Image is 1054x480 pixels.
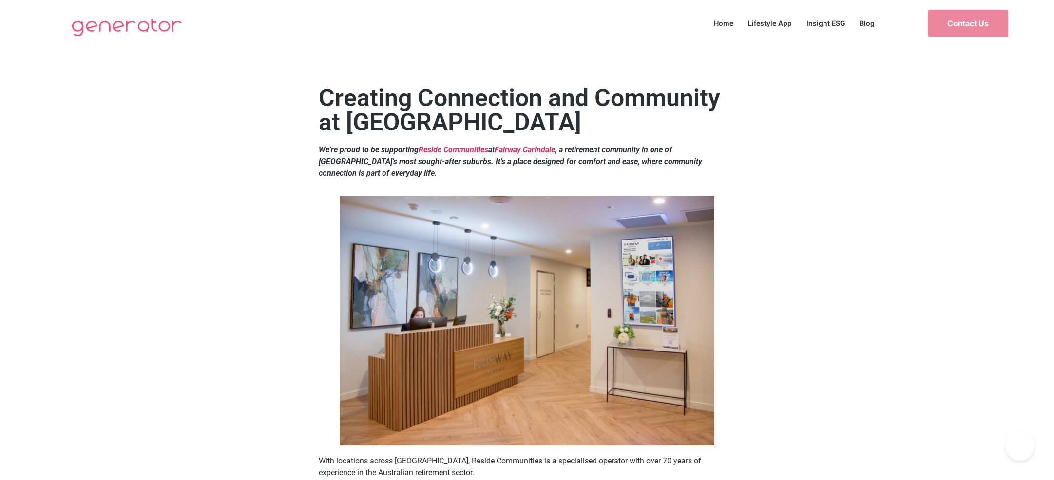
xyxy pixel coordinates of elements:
a: Lifestyle App [741,17,799,30]
span: Contact Us [947,19,989,27]
iframe: Toggle Customer Support [1005,431,1035,461]
a: Contact Us [928,10,1008,37]
a: Fairway Carindale [495,145,555,154]
strong: We’re proud to be supporting at , a retirement community in one of [GEOGRAPHIC_DATA]’s most sough... [319,145,702,178]
a: Home [707,17,741,30]
a: Reside Communities [419,145,488,154]
h2: Creating Connection and Community at [GEOGRAPHIC_DATA] [319,86,735,134]
a: Insight ESG [799,17,852,30]
p: With locations across [GEOGRAPHIC_DATA], Reside Communities is a specialised operator with over 7... [319,455,735,479]
a: Blog [852,17,882,30]
nav: Menu [707,17,882,30]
